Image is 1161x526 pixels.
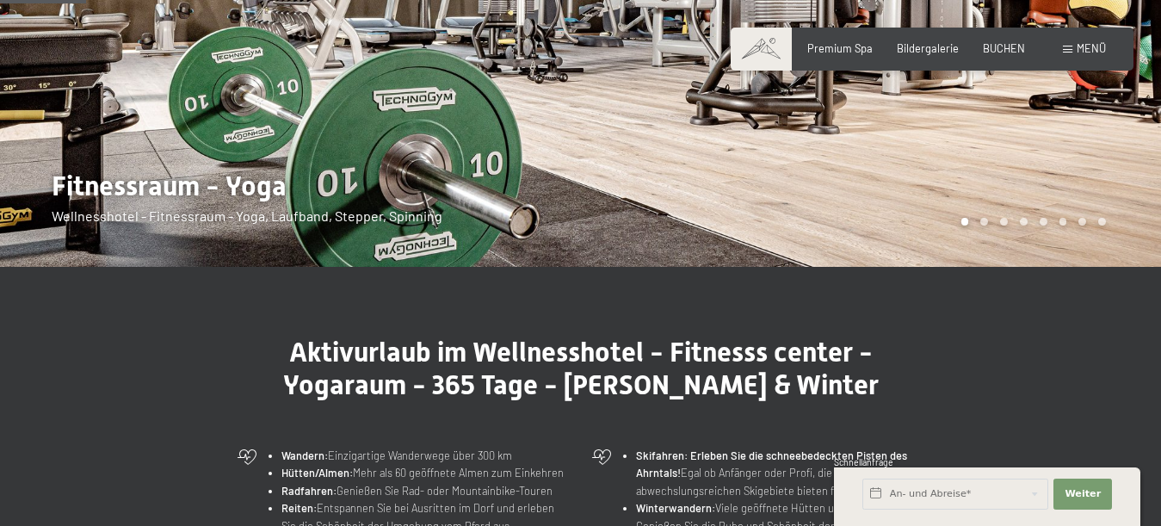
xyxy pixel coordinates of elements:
div: Carousel Page 5 [1040,218,1047,226]
div: Carousel Page 4 [1020,218,1028,226]
strong: Wandern: [281,449,328,462]
strong: Skifahren: [636,449,688,462]
div: Carousel Page 3 [1000,218,1008,226]
span: Weiter [1065,487,1101,501]
li: Egal ob Anfänger oder Profi, die abwechslungsreichen Skigebiete bieten für jeden viel. [636,447,924,499]
div: Carousel Page 1 (Current Slide) [961,218,969,226]
strong: Radfahren: [281,484,337,498]
li: Mehr als 60 geöffnete Almen zum Einkehren [281,464,570,481]
strong: Erleben Sie die schneebedeckten Pisten des Ahrntals! [636,449,907,480]
div: Carousel Page 7 [1078,218,1086,226]
strong: Winterwandern: [636,501,715,515]
div: Carousel Page 2 [980,218,988,226]
div: Carousel Page 8 [1098,218,1106,226]
li: Einzigartige Wanderwege über 300 km [281,447,570,464]
span: Schnellanfrage [834,457,893,467]
a: Premium Spa [807,41,873,55]
button: Weiter [1053,479,1112,510]
a: Bildergalerie [897,41,959,55]
strong: Hütten/Almen: [281,466,353,480]
strong: Reiten: [281,501,317,515]
li: Genießen Sie Rad- oder Mountainbike-Touren [281,482,570,499]
div: Carousel Page 6 [1059,218,1067,226]
span: Aktivurlaub im Wellnesshotel - Fitnesss center - Yogaraum - 365 Tage - [PERSON_NAME] & Winter [283,336,879,401]
div: Carousel Pagination [955,218,1106,226]
span: Menü [1077,41,1106,55]
a: BUCHEN [983,41,1025,55]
